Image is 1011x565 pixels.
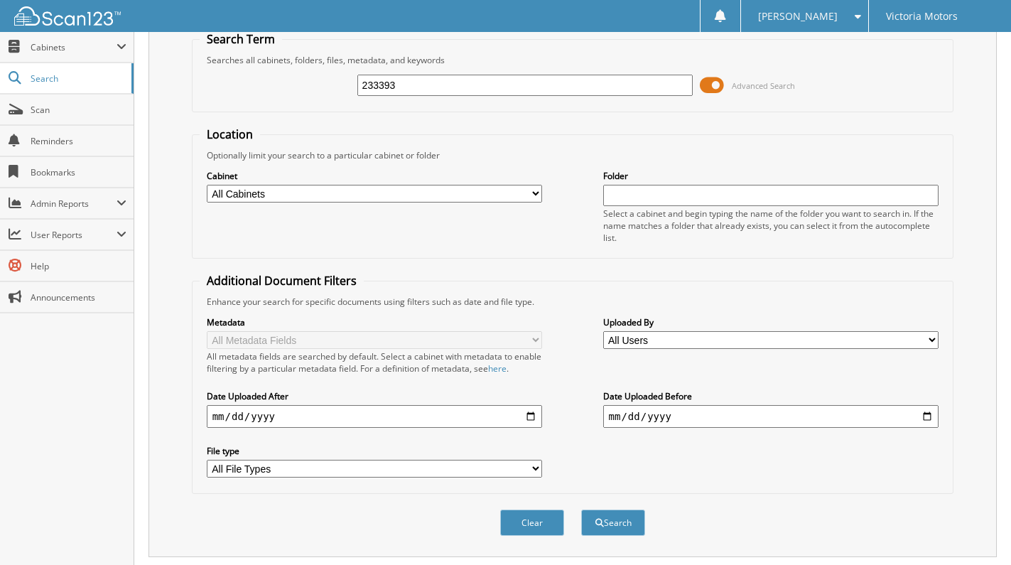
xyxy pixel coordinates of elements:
label: Date Uploaded Before [603,390,939,402]
span: Scan [31,104,126,116]
label: Metadata [207,316,543,328]
label: Folder [603,170,939,182]
span: Cabinets [31,41,117,53]
label: Date Uploaded After [207,390,543,402]
img: scan123-logo-white.svg [14,6,121,26]
legend: Location [200,127,260,142]
div: Optionally limit your search to a particular cabinet or folder [200,149,946,161]
span: Help [31,260,126,272]
div: All metadata fields are searched by default. Select a cabinet with metadata to enable filtering b... [207,350,543,375]
label: Cabinet [207,170,543,182]
label: Uploaded By [603,316,939,328]
span: Announcements [31,291,126,303]
span: Admin Reports [31,198,117,210]
div: Select a cabinet and begin typing the name of the folder you want to search in. If the name match... [603,208,939,244]
span: Bookmarks [31,166,126,178]
a: here [488,362,507,375]
button: Search [581,510,645,536]
span: [PERSON_NAME] [758,12,838,21]
span: Search [31,72,124,85]
button: Clear [500,510,564,536]
div: Searches all cabinets, folders, files, metadata, and keywords [200,54,946,66]
span: Advanced Search [732,80,795,91]
label: File type [207,445,543,457]
div: Enhance your search for specific documents using filters such as date and file type. [200,296,946,308]
legend: Additional Document Filters [200,273,364,289]
iframe: Chat Widget [940,497,1011,565]
span: User Reports [31,229,117,241]
input: end [603,405,939,428]
span: Reminders [31,135,126,147]
input: start [207,405,543,428]
span: Victoria Motors [886,12,958,21]
legend: Search Term [200,31,282,47]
